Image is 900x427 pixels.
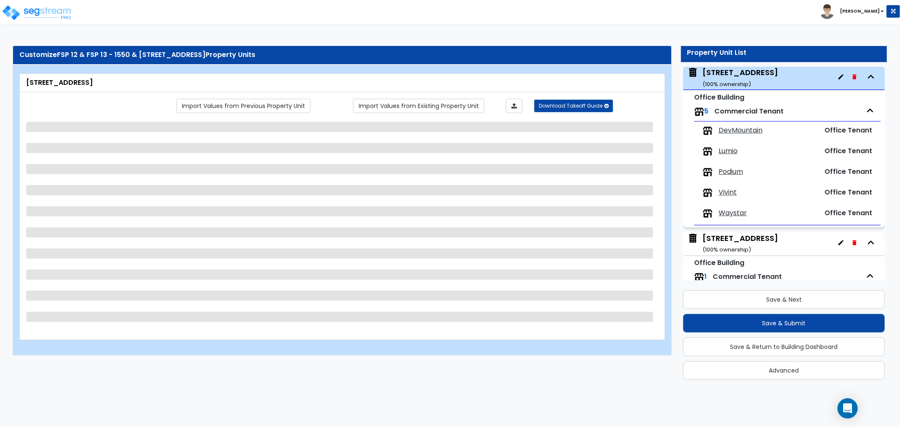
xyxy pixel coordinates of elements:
[824,146,872,156] span: Office Tenant
[704,272,707,281] span: 1
[353,99,484,113] a: Import the dynamic attribute values from existing properties.
[838,398,858,419] div: Open Intercom Messenger
[683,338,885,356] button: Save & Return to Building Dashboard
[719,146,738,156] span: Lumio
[19,50,665,60] div: Customize Property Units
[824,125,872,135] span: Office Tenant
[703,126,713,136] img: tenants.png
[703,80,751,88] small: ( 100 % ownership)
[703,67,778,89] div: [STREET_ADDRESS]
[687,67,778,89] span: 1550 W Digital Drive
[539,102,603,109] span: Download Takeoff Guide
[824,167,872,176] span: Office Tenant
[719,208,747,218] span: Waystar
[694,258,744,268] small: Office Building
[703,246,751,254] small: ( 100 % ownership)
[694,92,744,102] small: Office Building
[687,67,698,78] img: building.svg
[687,233,698,244] img: building.svg
[719,188,737,197] span: Vivint
[26,78,658,88] div: [STREET_ADDRESS]
[703,233,778,254] div: [STREET_ADDRESS]
[57,50,205,59] span: FSP 12 & FSP 13 - 1550 & [STREET_ADDRESS]
[506,99,522,113] a: Import the dynamic attributes value through Excel sheet
[534,100,613,112] button: Download Takeoff Guide
[703,208,713,219] img: tenants.png
[714,106,784,116] span: Commercial Tenant
[719,126,762,135] span: DevMountain
[704,106,708,116] span: 5
[683,314,885,332] button: Save & Submit
[820,4,835,19] img: avatar.png
[687,48,881,58] div: Property Unit List
[683,361,885,380] button: Advanced
[176,99,311,113] a: Import the dynamic attribute values from previous properties.
[824,208,872,218] span: Office Tenant
[703,146,713,157] img: tenants.png
[1,4,73,21] img: logo_pro_r.png
[694,107,704,117] img: tenants.png
[719,167,743,177] span: Podium
[703,167,713,177] img: tenants.png
[713,272,782,281] span: Commercial Tenant
[687,233,778,254] span: 1650 W Digital Drive
[824,187,872,197] span: Office Tenant
[703,188,713,198] img: tenants.png
[840,8,880,14] b: [PERSON_NAME]
[683,290,885,309] button: Save & Next
[694,272,704,282] img: tenants.png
